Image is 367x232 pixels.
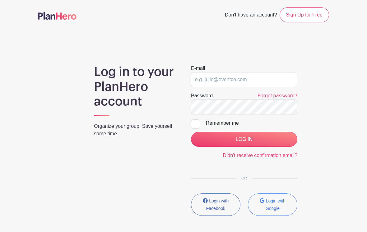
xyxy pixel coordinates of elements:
small: Login with Google [266,198,286,211]
label: Password [191,92,213,100]
button: Login with Facebook [191,193,240,216]
input: e.g. julie@eventco.com [191,72,297,87]
button: Login with Google [248,193,297,216]
span: OR [236,176,252,180]
a: Didn't receive confirmation email? [223,153,297,158]
h1: Log in to your PlanHero account [94,65,176,109]
input: LOG IN [191,132,297,147]
small: Login with Facebook [206,198,229,211]
img: logo-507f7623f17ff9eddc593b1ce0a138ce2505c220e1c5a4e2b4648c50719b7d32.svg [38,12,77,20]
a: Sign Up for Free [280,7,329,22]
label: E-mail [191,65,205,72]
span: Don't have an account? [225,9,277,22]
a: Forgot password? [258,93,297,98]
p: Organize your group. Save yourself some time. [94,123,176,137]
div: Remember me [206,119,297,127]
